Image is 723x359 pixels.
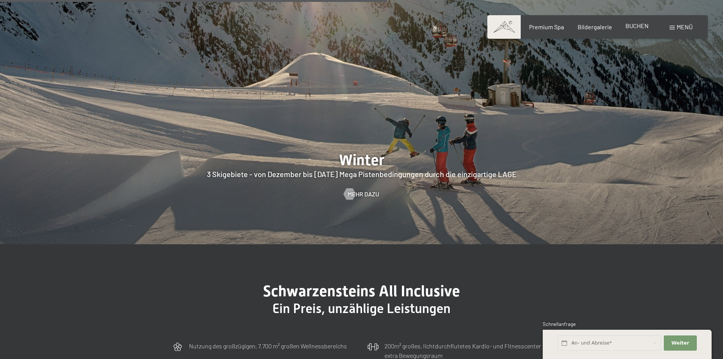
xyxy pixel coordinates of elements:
[348,190,379,198] span: Mehr dazu
[189,341,347,351] p: Nutzung des großzügigen, 7.700 m² großen Wellnessbereichs
[671,340,689,346] span: Weiter
[543,321,576,327] span: Schnellanfrage
[625,22,649,29] a: BUCHEN
[263,282,460,300] span: Schwarzensteins All Inclusive
[344,190,379,198] a: Mehr dazu
[273,301,450,316] span: Ein Preis, unzählige Leistungen
[677,23,693,30] span: Menü
[529,23,564,30] a: Premium Spa
[664,335,696,351] button: Weiter
[578,23,612,30] a: Bildergalerie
